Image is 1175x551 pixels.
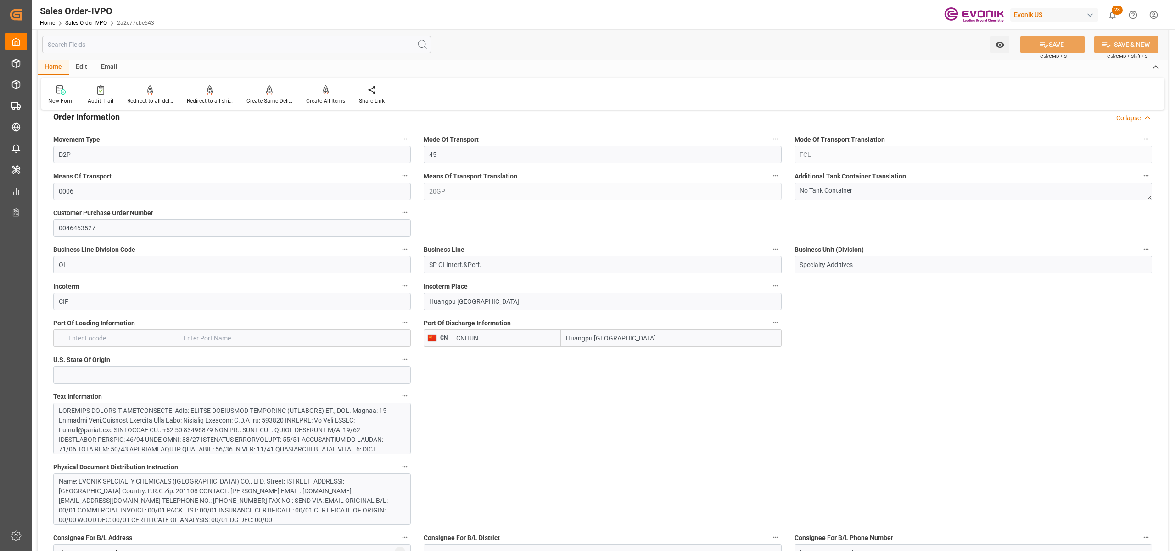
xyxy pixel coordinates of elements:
button: U.S. State Of Origin [399,353,411,365]
textarea: No Tank Container [795,183,1152,200]
input: Search Fields [42,36,431,53]
input: Enter Locode [63,329,179,347]
div: Share Link [359,97,385,105]
span: Mode Of Transport [424,135,479,145]
div: Home [38,60,69,75]
span: 23 [1112,6,1123,15]
span: Consignee For B/L District [424,533,500,543]
button: Customer Purchase Order Number [399,206,411,218]
span: CN [437,334,448,341]
button: open menu [990,36,1009,53]
span: Port Of Discharge Information [424,318,511,328]
button: SAVE & NEW [1094,36,1158,53]
img: country [427,334,437,342]
button: Incoterm [399,280,411,292]
span: Means Of Transport [53,172,112,181]
span: Consignee For B/L Phone Number [795,533,893,543]
button: Incoterm Place [770,280,782,292]
span: Consignee For B/L Address [53,533,132,543]
span: U.S. State Of Origin [53,355,110,365]
button: Movement Type [399,133,411,145]
button: Mode Of Transport [770,133,782,145]
span: Ctrl/CMD + S [1040,53,1067,60]
span: Business Line [424,245,464,255]
input: Enter Port Name [179,329,411,347]
a: Sales Order-IVPO [65,20,107,26]
button: Business Line Division Code [399,243,411,255]
span: Means Of Transport Translation [424,172,517,181]
span: Business Line Division Code [53,245,135,255]
button: Port Of Discharge Information [770,317,782,328]
button: Consignee For B/L District [770,531,782,543]
div: -- [53,329,63,347]
div: Sales Order-IVPO [40,4,154,18]
div: LOREMIPS DOLORSIT AMETCONSECTE: Adip: ELITSE DOEIUSMOD TEMPORINC (UTLABORE) ET., DOL. Magnaa: 15 ... [59,406,396,551]
div: Audit Trail [88,97,113,105]
input: Enter Port Name [561,329,781,347]
button: Help Center [1123,5,1143,25]
div: Create All Items [306,97,345,105]
div: Collapse [1116,113,1141,123]
div: Evonik US [1010,8,1098,22]
span: Business Unit (Division) [795,245,864,255]
input: Enter Locode [451,329,561,347]
button: Mode Of Transport Translation [1140,133,1152,145]
h2: Order Information [53,111,120,123]
div: Create Same Delivery Date [246,97,292,105]
button: Additional Tank Container Translation [1140,170,1152,182]
span: Physical Document Distribution Instruction [53,462,178,472]
div: Name: EVONIK SPECIALTY CHEMICALS ([GEOGRAPHIC_DATA]) CO., LTD. Street: [STREET_ADDRESS]: [GEOGRAP... [59,477,396,525]
div: Redirect to all deliveries [127,97,173,105]
div: Redirect to all shipments [187,97,233,105]
button: Port Of Loading Information [399,317,411,328]
button: Business Line [770,243,782,255]
span: Customer Purchase Order Number [53,208,153,218]
span: Port Of Loading Information [53,318,135,328]
span: Additional Tank Container Translation [795,172,906,181]
button: Evonik US [1010,6,1102,23]
div: New Form [48,97,74,105]
span: Incoterm Place [424,282,468,291]
button: Physical Document Distribution Instruction [399,461,411,473]
a: Home [40,20,55,26]
span: Mode Of Transport Translation [795,135,885,145]
div: Edit [69,60,94,75]
button: Means Of Transport Translation [770,170,782,182]
button: show 23 new notifications [1102,5,1123,25]
span: Text Information [53,392,102,401]
span: Movement Type [53,135,100,145]
div: Email [94,60,124,75]
button: Text Information [399,390,411,402]
button: Consignee For B/L Phone Number [1140,531,1152,543]
button: Consignee For B/L Address [399,531,411,543]
span: Ctrl/CMD + Shift + S [1107,53,1147,60]
button: Business Unit (Division) [1140,243,1152,255]
button: Means Of Transport [399,170,411,182]
img: Evonik-brand-mark-Deep-Purple-RGB.jpeg_1700498283.jpeg [944,7,1004,23]
button: SAVE [1020,36,1085,53]
span: Incoterm [53,282,79,291]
